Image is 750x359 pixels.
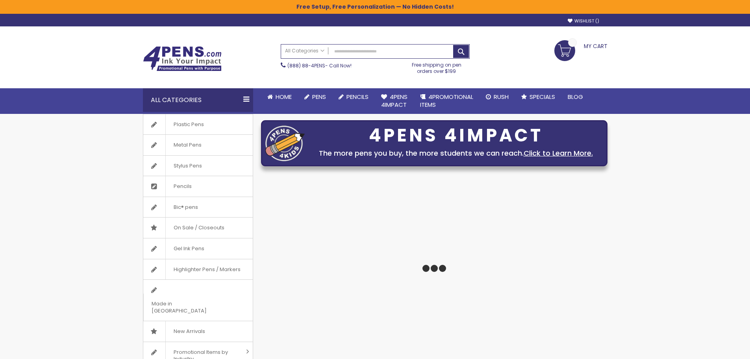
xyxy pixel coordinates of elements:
[143,280,253,321] a: Made in [GEOGRAPHIC_DATA]
[143,259,253,280] a: Highlighter Pens / Markers
[287,62,325,69] a: (888) 88-4PENS
[568,93,583,101] span: Blog
[143,294,233,321] span: Made in [GEOGRAPHIC_DATA]
[165,238,212,259] span: Gel Ink Pens
[143,176,253,197] a: Pencils
[312,93,326,101] span: Pens
[143,135,253,155] a: Metal Pens
[261,88,298,106] a: Home
[143,218,253,238] a: On Sale / Closeouts
[165,259,248,280] span: Highlighter Pens / Markers
[143,321,253,342] a: New Arrivals
[143,238,253,259] a: Gel Ink Pens
[285,48,324,54] span: All Categories
[165,135,209,155] span: Metal Pens
[165,321,213,342] span: New Arrivals
[165,114,212,135] span: Plastic Pens
[165,176,200,197] span: Pencils
[480,88,515,106] a: Rush
[165,218,232,238] span: On Sale / Closeouts
[561,88,589,106] a: Blog
[143,156,253,176] a: Stylus Pens
[332,88,375,106] a: Pencils
[524,148,593,158] a: Click to Learn More.
[375,88,414,114] a: 4Pens4impact
[276,93,292,101] span: Home
[309,127,603,144] div: 4PENS 4IMPACT
[143,197,253,218] a: Bic® pens
[165,156,210,176] span: Stylus Pens
[298,88,332,106] a: Pens
[309,148,603,159] div: The more pens you buy, the more students we can reach.
[568,18,599,24] a: Wishlist
[346,93,369,101] span: Pencils
[420,93,473,109] span: 4PROMOTIONAL ITEMS
[287,62,352,69] span: - Call Now!
[494,93,509,101] span: Rush
[281,45,328,58] a: All Categories
[530,93,555,101] span: Specials
[265,125,305,161] img: four_pen_logo.png
[143,114,253,135] a: Plastic Pens
[381,93,407,109] span: 4Pens 4impact
[414,88,480,114] a: 4PROMOTIONALITEMS
[515,88,561,106] a: Specials
[143,46,222,71] img: 4Pens Custom Pens and Promotional Products
[143,88,253,112] div: All Categories
[165,197,206,218] span: Bic® pens
[404,59,470,74] div: Free shipping on pen orders over $199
